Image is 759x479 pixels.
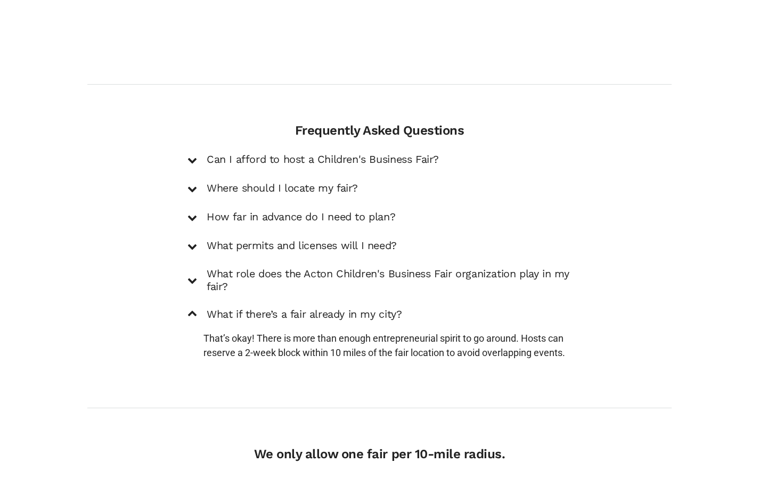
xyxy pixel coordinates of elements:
p: That’s okay! There is more than enough entrepreneurial spirit to go around. Hosts can reserve a 2... [203,331,572,360]
h5: What if there’s a fair already in my city? [207,308,402,321]
h5: What role does the Acton Children's Business Fair organization play in my fair? [207,268,572,293]
h5: What permits and licenses will I need? [207,240,397,252]
h4: Frequently Asked Questions [187,123,572,138]
h5: Can I afford to host a Children's Business Fair? [207,153,439,166]
h5: How far in advance do I need to plan? [207,211,395,224]
h5: Where should I locate my fair? [207,182,358,195]
h4: We only allow one fair per 10-mile radius. [187,447,572,462]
